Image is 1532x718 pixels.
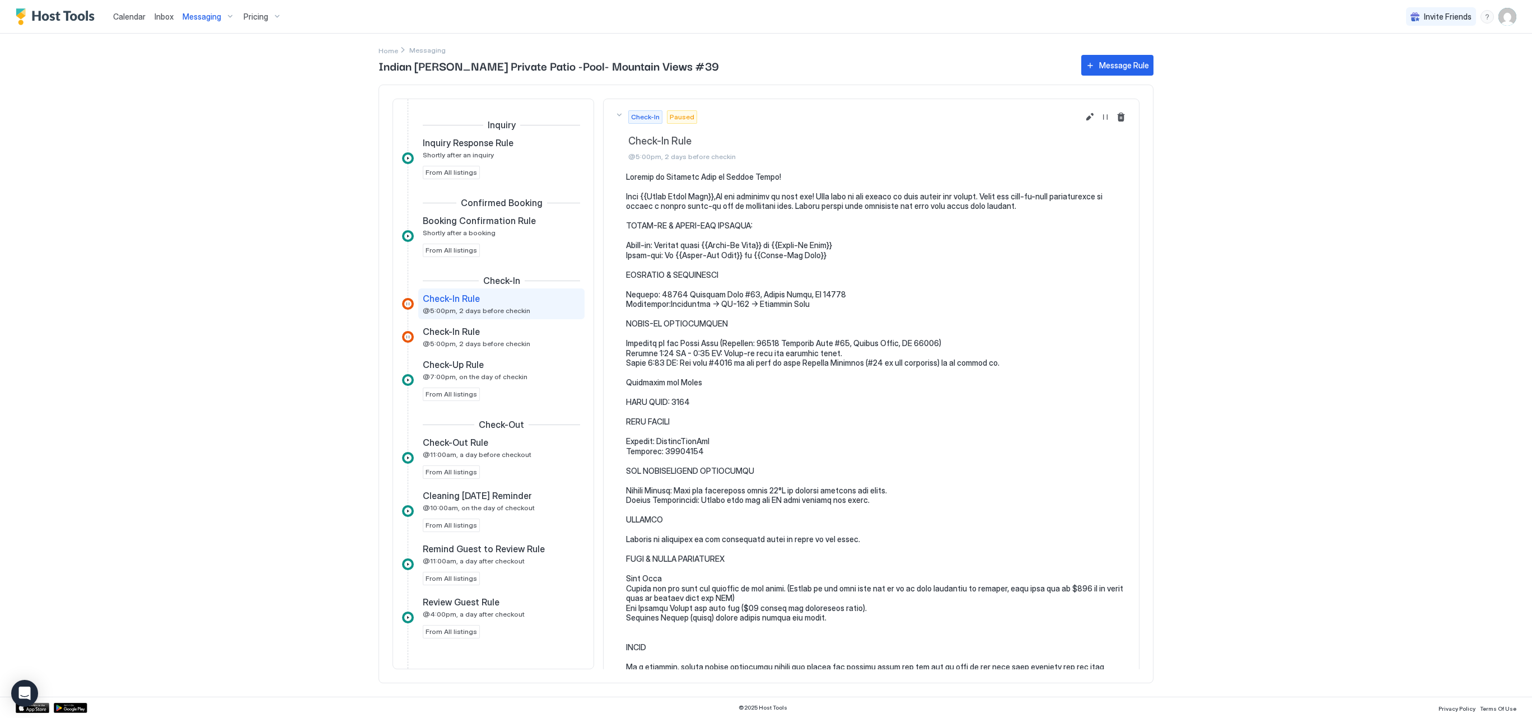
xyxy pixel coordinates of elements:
[426,627,477,637] span: From All listings
[1498,8,1516,26] div: User profile
[423,437,488,448] span: Check-Out Rule
[426,520,477,530] span: From All listings
[1480,705,1516,712] span: Terms Of Use
[423,215,536,226] span: Booking Confirmation Rule
[423,137,513,148] span: Inquiry Response Rule
[423,359,484,370] span: Check-Up Rule
[16,8,100,25] a: Host Tools Logo
[1099,110,1112,124] button: Resume Message Rule
[379,46,398,55] span: Home
[423,326,480,337] span: Check-In Rule
[483,275,520,286] span: Check-In
[1480,10,1494,24] div: menu
[423,293,480,304] span: Check-In Rule
[426,389,477,399] span: From All listings
[1081,55,1153,76] button: Message Rule
[155,11,174,22] a: Inbox
[1099,59,1149,71] div: Message Rule
[426,167,477,178] span: From All listings
[379,57,1070,74] span: Indian [PERSON_NAME] Private Patio -Pool- Mountain Views #39
[426,245,477,255] span: From All listings
[113,12,146,21] span: Calendar
[423,557,525,565] span: @11:00am, a day after checkout
[16,703,49,713] a: App Store
[11,680,38,707] div: Open Intercom Messenger
[423,610,525,618] span: @4:00pm, a day after checkout
[479,419,524,430] span: Check-Out
[155,12,174,21] span: Inbox
[631,112,660,122] span: Check-In
[379,44,398,56] div: Breadcrumb
[1438,702,1475,714] a: Privacy Policy
[628,152,1078,161] span: @5:00pm, 2 days before checkin
[423,490,532,501] span: Cleaning [DATE] Reminder
[54,703,87,713] a: Google Play Store
[423,450,531,459] span: @11:00am, a day before checkout
[113,11,146,22] a: Calendar
[739,704,787,711] span: © 2025 Host Tools
[244,12,268,22] span: Pricing
[423,229,496,237] span: Shortly after a booking
[423,543,545,554] span: Remind Guest to Review Rule
[423,372,527,381] span: @7:00pm, on the day of checkin
[423,306,530,315] span: @5:00pm, 2 days before checkin
[426,467,477,477] span: From All listings
[628,135,1078,148] span: Check-In Rule
[1083,110,1096,124] button: Edit message rule
[423,339,530,348] span: @5:00pm, 2 days before checkin
[423,151,494,159] span: Shortly after an inquiry
[1480,702,1516,714] a: Terms Of Use
[409,46,446,54] span: Breadcrumb
[670,112,694,122] span: Paused
[426,574,477,584] span: From All listings
[1114,110,1128,124] button: Delete message rule
[423,596,499,608] span: Review Guest Rule
[604,99,1139,172] button: Check-InPausedCheck-In Rule@5:00pm, 2 days before checkinEdit message ruleResume Message RuleDele...
[1424,12,1472,22] span: Invite Friends
[183,12,221,22] span: Messaging
[1438,705,1475,712] span: Privacy Policy
[461,197,543,208] span: Confirmed Booking
[488,119,516,130] span: Inquiry
[423,503,535,512] span: @10:00am, on the day of checkout
[379,44,398,56] a: Home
